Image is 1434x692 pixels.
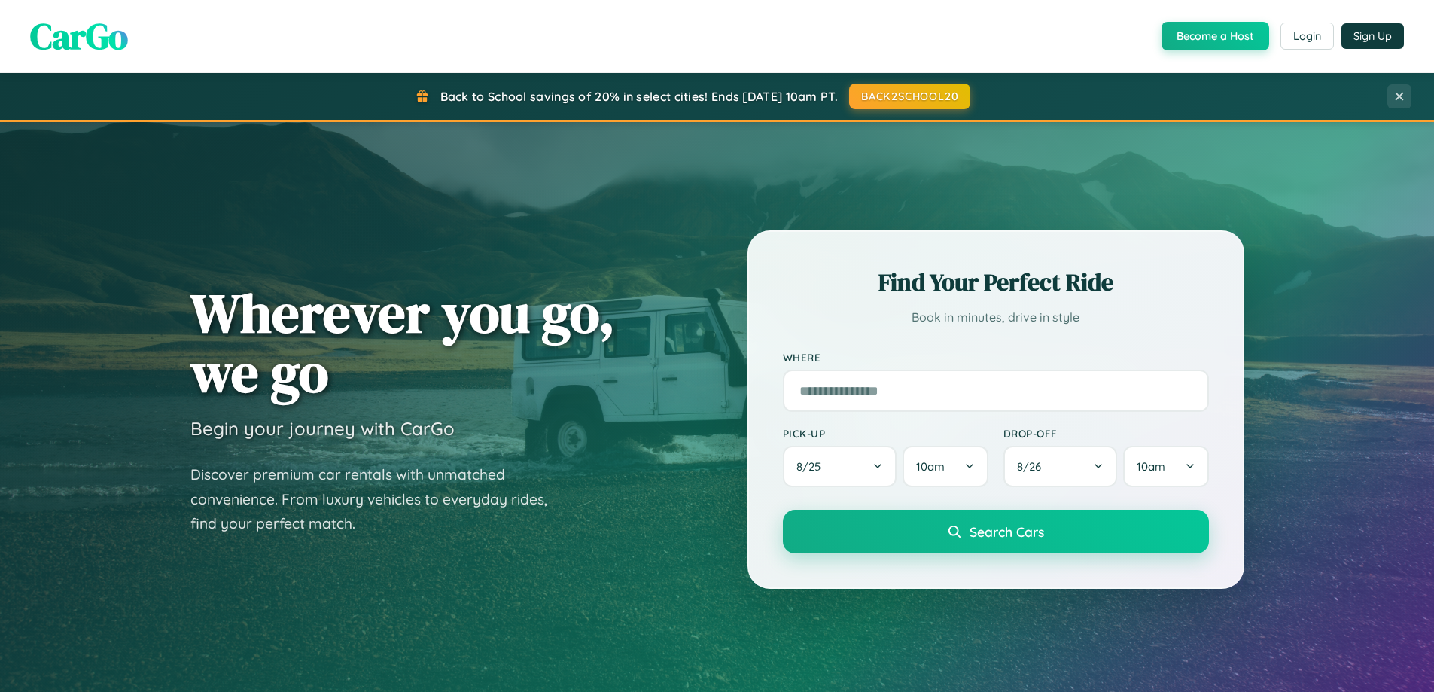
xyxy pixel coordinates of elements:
button: 10am [903,446,988,487]
button: BACK2SCHOOL20 [849,84,970,109]
p: Book in minutes, drive in style [783,306,1209,328]
button: Sign Up [1341,23,1404,49]
label: Drop-off [1003,427,1209,440]
h3: Begin your journey with CarGo [190,417,455,440]
span: 8 / 26 [1017,459,1049,474]
label: Where [783,351,1209,364]
label: Pick-up [783,427,988,440]
button: Search Cars [783,510,1209,553]
button: 8/25 [783,446,897,487]
p: Discover premium car rentals with unmatched convenience. From luxury vehicles to everyday rides, ... [190,462,567,536]
button: Become a Host [1162,22,1269,50]
button: 10am [1123,446,1208,487]
span: CarGo [30,11,128,61]
h2: Find Your Perfect Ride [783,266,1209,299]
span: Back to School savings of 20% in select cities! Ends [DATE] 10am PT. [440,89,838,104]
button: Login [1280,23,1334,50]
span: Search Cars [970,523,1044,540]
span: 10am [916,459,945,474]
span: 8 / 25 [796,459,828,474]
span: 10am [1137,459,1165,474]
button: 8/26 [1003,446,1118,487]
h1: Wherever you go, we go [190,283,615,402]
